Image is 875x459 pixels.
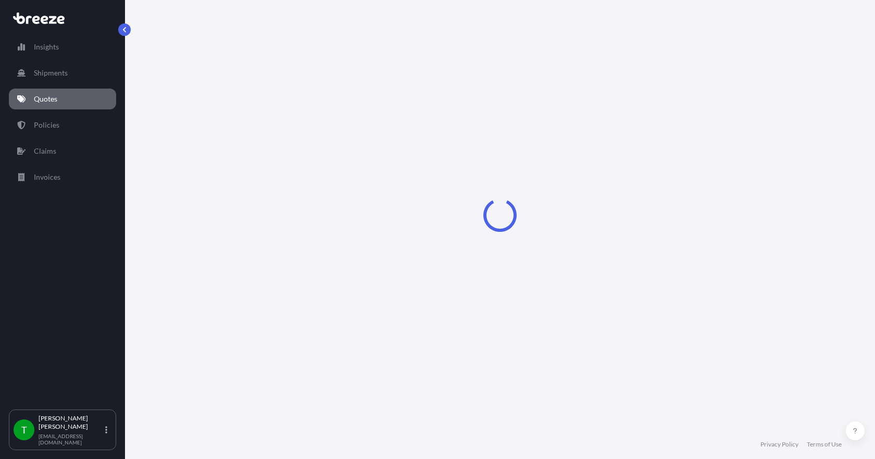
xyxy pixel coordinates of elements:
a: Privacy Policy [760,440,798,449]
a: Invoices [9,167,116,188]
a: Shipments [9,63,116,83]
a: Terms of Use [807,440,842,449]
p: Claims [34,146,56,156]
p: [PERSON_NAME] [PERSON_NAME] [39,414,103,431]
p: Invoices [34,172,60,182]
p: Insights [34,42,59,52]
a: Claims [9,141,116,162]
a: Quotes [9,89,116,109]
p: Quotes [34,94,57,104]
a: Policies [9,115,116,135]
span: T [21,425,27,435]
p: [EMAIL_ADDRESS][DOMAIN_NAME] [39,433,103,445]
a: Insights [9,36,116,57]
p: Shipments [34,68,68,78]
p: Policies [34,120,59,130]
